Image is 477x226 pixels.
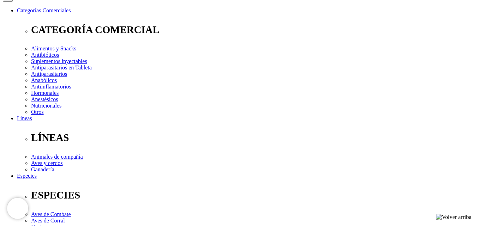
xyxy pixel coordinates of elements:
p: ESPECIES [31,189,474,201]
a: Otros [31,109,44,115]
p: LÍNEAS [31,132,474,143]
a: Categorías Comerciales [17,7,71,13]
a: Aves de Combate [31,211,71,217]
a: Animales de compañía [31,154,83,160]
a: Aves y cerdos [31,160,62,166]
a: Especies [17,173,37,179]
a: Antiparasitarios [31,71,67,77]
a: Anabólicos [31,77,57,83]
a: Antiparasitarios en Tableta [31,65,92,71]
a: Hormonales [31,90,59,96]
p: CATEGORÍA COMERCIAL [31,24,474,36]
a: Suplementos inyectables [31,58,87,64]
img: Volver arriba [436,214,471,220]
a: Antibióticos [31,52,59,58]
iframe: Brevo live chat [7,198,28,219]
a: Alimentos y Snacks [31,45,76,51]
a: Antiinflamatorios [31,84,71,90]
a: Líneas [17,115,32,121]
a: Nutricionales [31,103,61,109]
a: Anestésicos [31,96,58,102]
a: Ganadería [31,166,54,172]
a: Aves de Corral [31,218,65,224]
